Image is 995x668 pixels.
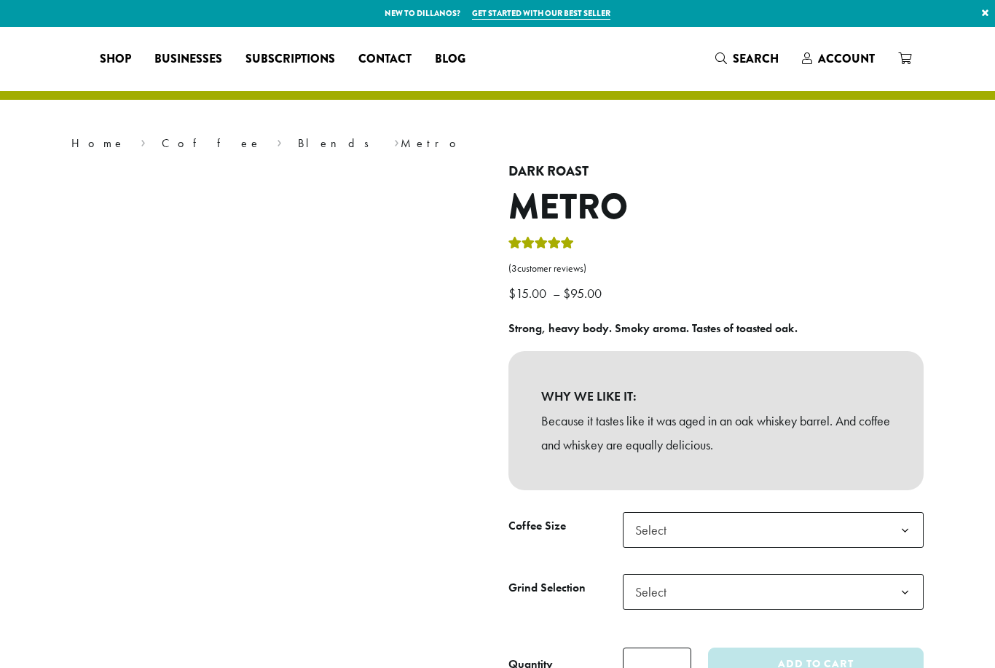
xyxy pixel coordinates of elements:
[563,285,570,302] span: $
[508,516,623,537] label: Coffee Size
[141,130,146,152] span: ›
[472,7,610,20] a: Get started with our best seller
[623,512,924,548] span: Select
[629,516,681,544] span: Select
[508,186,924,229] h1: Metro
[358,50,412,68] span: Contact
[818,50,875,67] span: Account
[508,262,924,276] a: (3customer reviews)
[298,135,379,151] a: Blends
[100,50,131,68] span: Shop
[71,135,924,152] nav: Breadcrumb
[71,135,125,151] a: Home
[394,130,399,152] span: ›
[277,130,282,152] span: ›
[508,578,623,599] label: Grind Selection
[563,285,605,302] bdi: 95.00
[162,135,261,151] a: Coffee
[511,262,517,275] span: 3
[541,384,891,409] b: WHY WE LIKE IT:
[623,574,924,610] span: Select
[629,578,681,606] span: Select
[154,50,222,68] span: Businesses
[508,285,516,302] span: $
[245,50,335,68] span: Subscriptions
[508,164,924,180] h4: Dark Roast
[435,50,465,68] span: Blog
[553,285,560,302] span: –
[508,235,574,256] div: Rated 5.00 out of 5
[704,47,790,71] a: Search
[88,47,143,71] a: Shop
[733,50,779,67] span: Search
[541,409,891,458] p: Because it tastes like it was aged in an oak whiskey barrel. And coffee and whiskey are equally d...
[508,285,550,302] bdi: 15.00
[508,321,798,336] b: Strong, heavy body. Smoky aroma. Tastes of toasted oak.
